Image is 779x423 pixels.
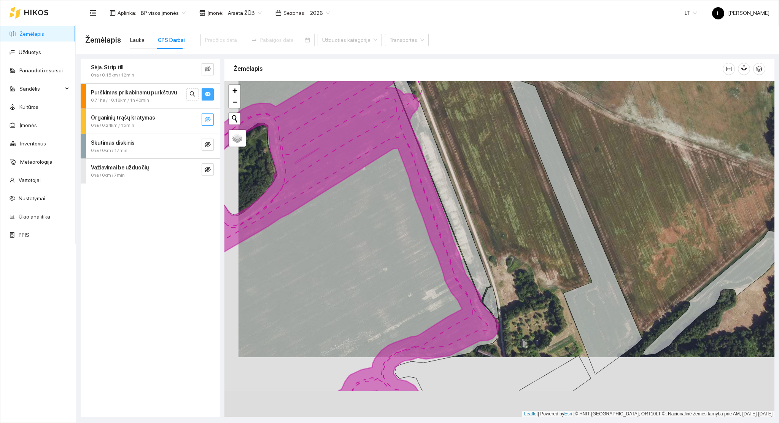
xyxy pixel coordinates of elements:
[19,122,37,128] a: Įmonės
[228,7,262,19] span: Arsėta ŽŪB
[91,140,135,146] strong: Skutimas diskinis
[283,9,305,17] span: Sezonas :
[260,36,303,44] input: Pabaigos data
[158,36,185,44] div: GPS Darbai
[81,59,220,83] div: Sėja. Strip till0ha / 0.15km / 12mineye-invisible
[202,63,214,75] button: eye-invisible
[251,37,257,43] span: to
[19,232,29,238] a: PPIS
[85,5,100,21] button: menu-fold
[141,7,186,19] span: BP visos įmonės
[110,10,116,16] span: layout
[202,163,214,176] button: eye-invisible
[229,96,240,108] a: Zoom out
[91,172,125,179] span: 0ha / 0km / 7min
[91,147,127,154] span: 0ha / 0km / 17min
[130,36,146,44] div: Laukai
[232,97,237,107] span: −
[19,177,41,183] a: Vartotojai
[229,130,246,147] a: Layers
[202,88,214,101] button: eye
[91,64,123,70] strong: Sėja. Strip till
[202,139,214,151] button: eye-invisible
[202,113,214,126] button: eye-invisible
[19,81,63,96] span: Sandėlis
[91,97,149,104] span: 0.71ha / 18.18km / 1h 40min
[19,31,44,37] a: Žemėlapis
[186,88,199,101] button: search
[574,411,575,417] span: |
[189,91,196,98] span: search
[81,159,220,184] div: Važiavimai be užduočių0ha / 0km / 7mineye-invisible
[229,85,240,96] a: Zoom in
[205,66,211,73] span: eye-invisible
[564,411,572,417] a: Esri
[251,37,257,43] span: swap-right
[20,159,52,165] a: Meteorologija
[19,104,38,110] a: Kultūros
[205,91,211,98] span: eye
[685,7,697,19] span: LT
[723,66,734,72] span: column-width
[19,49,41,55] a: Užduotys
[229,113,240,125] button: Initiate a new search
[234,58,723,80] div: Žemėlapis
[310,7,330,19] span: 2026
[91,89,177,96] strong: Purškimas prikabinamu purkštuvu
[232,86,237,95] span: +
[205,166,211,174] span: eye-invisible
[275,10,281,16] span: calendar
[91,115,155,121] strong: Organinių trąšų kratymas
[205,116,211,123] span: eye-invisible
[717,7,720,19] span: L
[81,109,220,134] div: Organinių trąšų kratymas0ha / 0.24km / 15mineye-invisible
[91,72,134,79] span: 0ha / 0.15km / 12min
[20,140,46,147] a: Inventorius
[723,63,735,75] button: column-width
[712,10,769,16] span: [PERSON_NAME]
[205,141,211,148] span: eye-invisible
[19,195,45,201] a: Nustatymai
[118,9,136,17] span: Aplinka :
[522,411,774,417] div: | Powered by © HNIT-[GEOGRAPHIC_DATA]; ORT10LT ©, Nacionalinė žemės tarnyba prie AM, [DATE]-[DATE]
[91,122,134,129] span: 0ha / 0.24km / 15min
[89,10,96,16] span: menu-fold
[91,164,149,171] strong: Važiavimai be užduočių
[199,10,205,16] span: shop
[207,9,223,17] span: Įmonė :
[81,134,220,159] div: Skutimas diskinis0ha / 0km / 17mineye-invisible
[19,67,63,73] a: Panaudoti resursai
[81,84,220,109] div: Purškimas prikabinamu purkštuvu0.71ha / 18.18km / 1h 40minsearcheye
[19,214,50,220] a: Ūkio analitika
[205,36,248,44] input: Pradžios data
[85,34,121,46] span: Žemėlapis
[524,411,538,417] a: Leaflet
